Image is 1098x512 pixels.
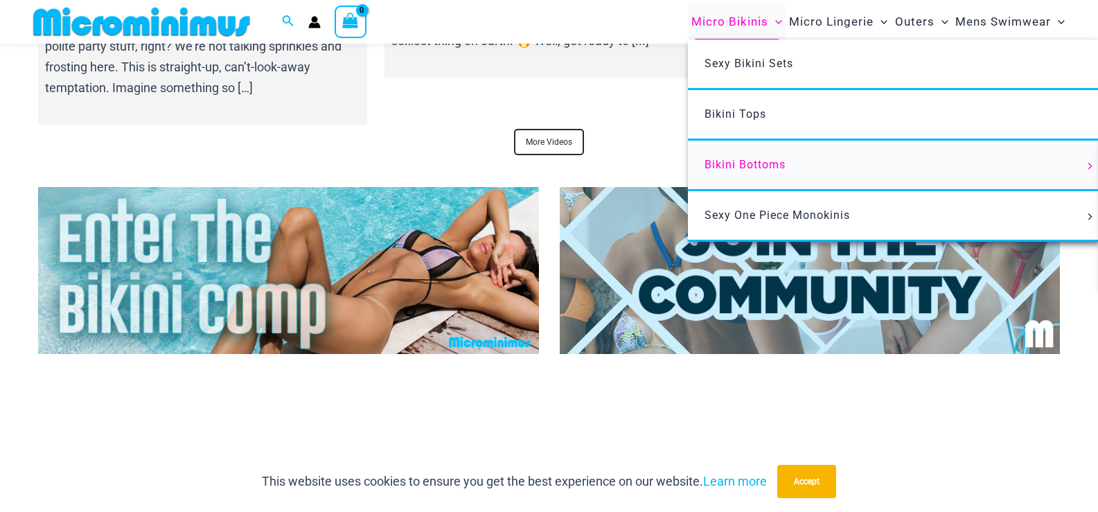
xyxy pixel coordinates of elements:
span: Micro Bikinis [691,4,768,39]
span: Bikini Bottoms [705,158,786,171]
a: Account icon link [308,16,321,28]
span: Bikini Tops [705,107,766,121]
span: Menu Toggle [1051,4,1065,39]
a: Search icon link [282,13,294,30]
span: Sexy One Piece Monokinis [705,209,850,222]
a: Micro BikinisMenu ToggleMenu Toggle [688,4,786,39]
img: MM SHOP LOGO FLAT [28,6,256,37]
img: Join Community 2 [560,187,1061,354]
button: Accept [777,465,836,498]
img: Enter Bikini Comp [38,187,539,354]
span: Menu Toggle [768,4,782,39]
span: Menu Toggle [874,4,887,39]
span: Sexy Bikini Sets [705,57,793,70]
span: Menu Toggle [1083,213,1098,220]
a: Mens SwimwearMenu ToggleMenu Toggle [952,4,1068,39]
span: Menu Toggle [935,4,948,39]
p: This website uses cookies to ensure you get the best experience on our website. [262,471,767,492]
a: More Videos [514,129,584,155]
a: View Shopping Cart, empty [335,6,366,37]
nav: Site Navigation [686,2,1070,42]
a: Micro LingerieMenu ToggleMenu Toggle [786,4,891,39]
a: Learn more [703,474,767,488]
span: Outers [895,4,935,39]
span: Mens Swimwear [955,4,1051,39]
a: OutersMenu ToggleMenu Toggle [892,4,952,39]
span: Micro Lingerie [789,4,874,39]
span: Menu Toggle [1083,163,1098,170]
